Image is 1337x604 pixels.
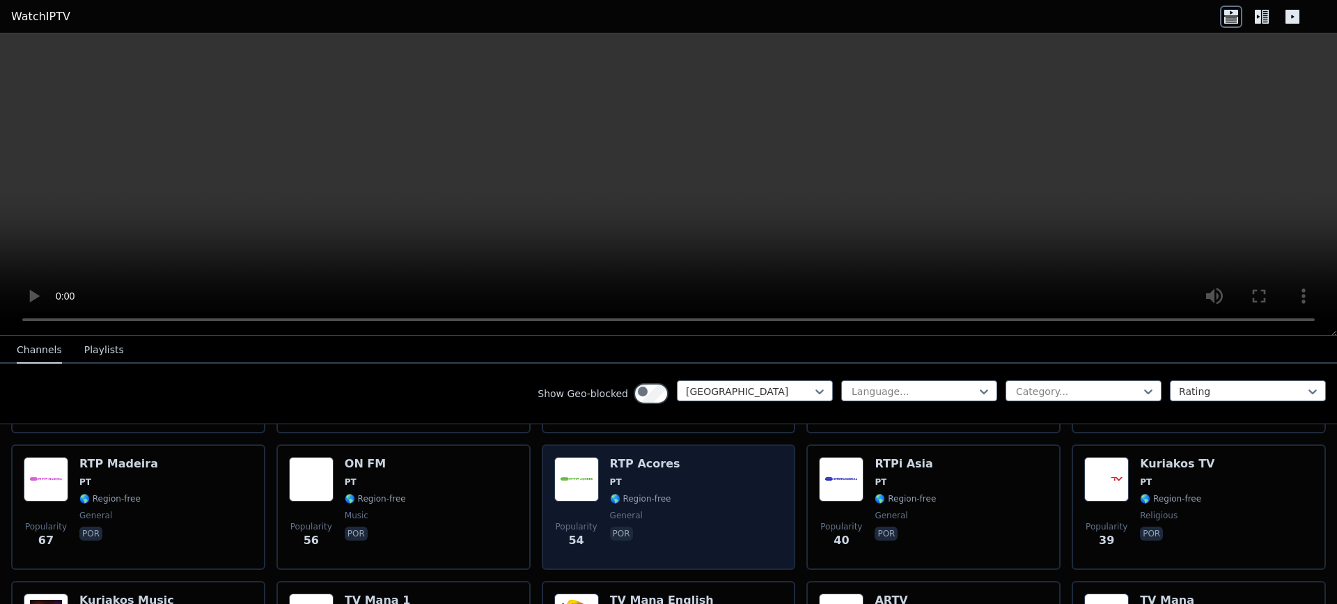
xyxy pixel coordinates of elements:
[11,8,70,25] a: WatchIPTV
[1140,510,1178,521] span: religious
[25,521,67,532] span: Popularity
[538,387,628,401] label: Show Geo-blocked
[875,477,886,488] span: PT
[875,457,936,471] h6: RTPi Asia
[875,527,898,541] p: por
[1140,527,1163,541] p: por
[84,337,124,364] button: Playlists
[554,457,599,502] img: RTP Acores
[24,457,68,502] img: RTP Madeira
[1084,457,1129,502] img: Kuriakos TV
[1099,532,1114,549] span: 39
[875,510,907,521] span: general
[79,457,158,471] h6: RTP Madeira
[568,532,584,549] span: 54
[79,477,91,488] span: PT
[345,527,368,541] p: por
[290,521,332,532] span: Popularity
[834,532,849,549] span: 40
[345,493,406,504] span: 🌎 Region-free
[1140,457,1214,471] h6: Kuriakos TV
[304,532,319,549] span: 56
[875,493,936,504] span: 🌎 Region-free
[289,457,334,502] img: ON FM
[610,493,671,504] span: 🌎 Region-free
[79,493,141,504] span: 🌎 Region-free
[610,457,680,471] h6: RTP Acores
[1140,493,1201,504] span: 🌎 Region-free
[345,457,406,471] h6: ON FM
[820,521,862,532] span: Popularity
[345,510,368,521] span: music
[556,521,597,532] span: Popularity
[79,510,112,521] span: general
[345,477,357,488] span: PT
[1086,521,1127,532] span: Popularity
[79,527,102,541] p: por
[38,532,54,549] span: 67
[610,527,633,541] p: por
[17,337,62,364] button: Channels
[610,477,622,488] span: PT
[1140,477,1152,488] span: PT
[819,457,863,502] img: RTPi Asia
[610,510,643,521] span: general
